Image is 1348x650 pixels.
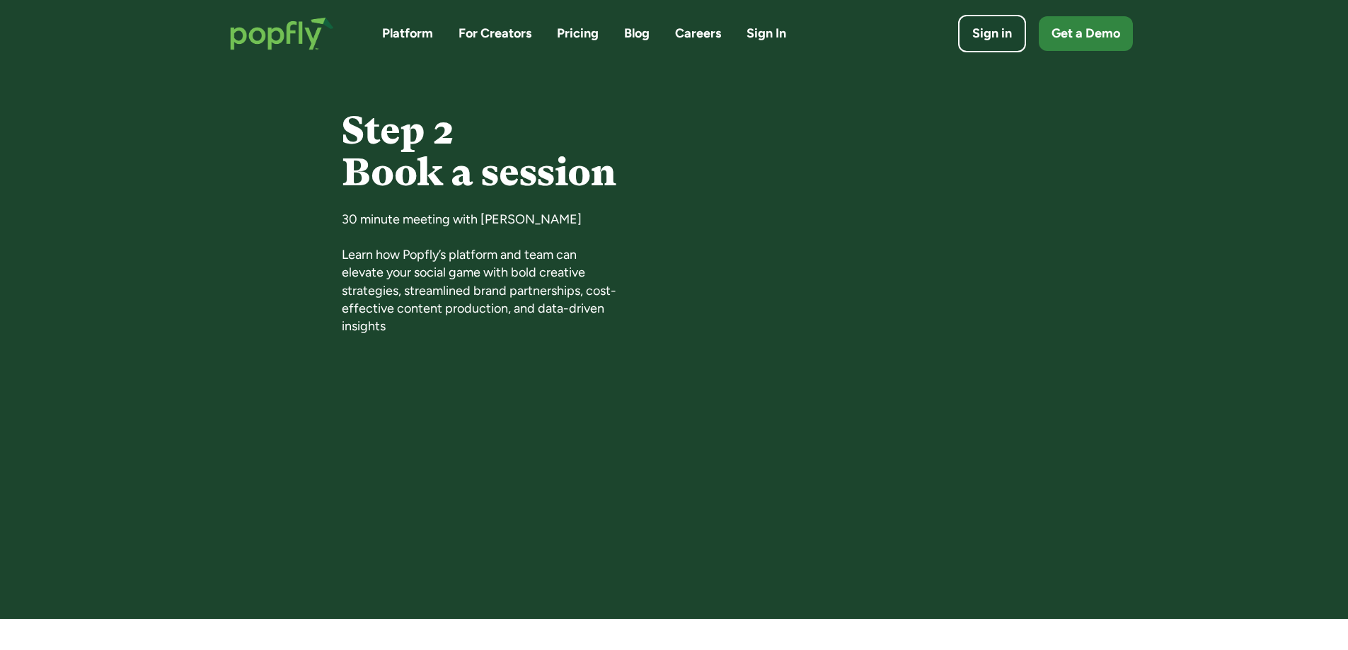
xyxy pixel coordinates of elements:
div: 30 minute meeting with [PERSON_NAME] Learn how Popfly’s platform and team can elevate your social... [342,211,621,335]
div: Sign in [972,25,1012,42]
a: Sign In [747,25,786,42]
a: Blog [624,25,650,42]
h1: Step 2 Book a session [342,110,621,194]
a: Careers [675,25,721,42]
a: home [216,3,348,64]
a: Sign in [958,15,1026,52]
a: For Creators [459,25,531,42]
div: Get a Demo [1052,25,1120,42]
iframe: Select a Date & Time - Calendly [725,95,952,591]
a: Pricing [557,25,599,42]
a: Platform [382,25,433,42]
a: Get a Demo [1039,16,1133,51]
